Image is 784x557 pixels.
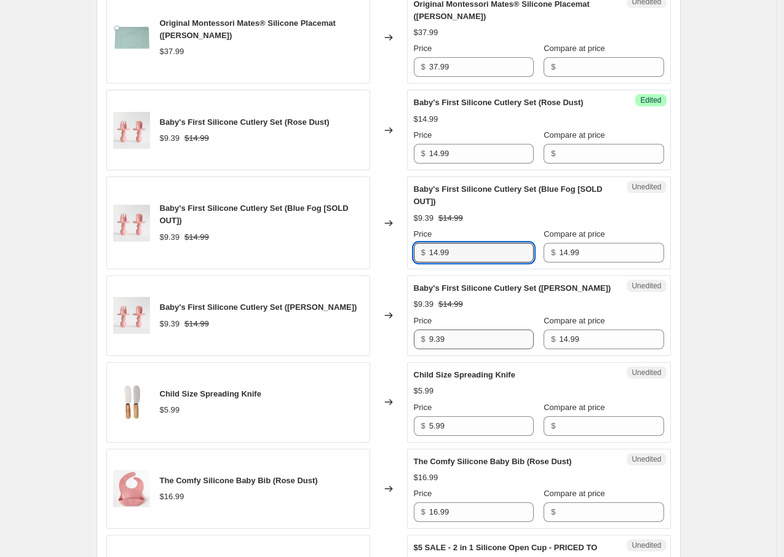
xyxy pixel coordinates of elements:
[438,298,463,310] strike: $14.99
[551,507,555,516] span: $
[113,470,150,507] img: ComfySiliconeBabyBibrosedustfront_80x.jpg
[421,149,426,158] span: $
[414,316,432,325] span: Price
[421,334,426,344] span: $
[414,44,432,53] span: Price
[414,370,515,379] span: Child Size Spreading Knife
[551,62,555,71] span: $
[551,334,555,344] span: $
[544,44,605,53] span: Compare at price
[632,182,661,192] span: Unedited
[414,403,432,412] span: Price
[551,149,555,158] span: $
[113,112,150,149] img: 9_45e4ed4f-2e9b-4d3d-a713-12790ab5fa3a_80x.jpg
[421,507,426,516] span: $
[160,231,180,243] div: $9.39
[160,132,180,144] div: $9.39
[632,368,661,377] span: Unedited
[414,472,438,484] div: $16.99
[113,297,150,334] img: 9_45e4ed4f-2e9b-4d3d-a713-12790ab5fa3a_80x.jpg
[184,318,209,330] strike: $14.99
[632,454,661,464] span: Unedited
[438,212,463,224] strike: $14.99
[160,302,357,312] span: Baby's First Silicone Cutlery Set ([PERSON_NAME])
[414,212,434,224] div: $9.39
[160,45,184,58] div: $37.99
[551,421,555,430] span: $
[421,248,426,257] span: $
[414,489,432,498] span: Price
[544,403,605,412] span: Compare at price
[544,316,605,325] span: Compare at price
[160,203,349,225] span: Baby's First Silicone Cutlery Set (Blue Fog [SOLD OUT])
[414,283,611,293] span: Baby's First Silicone Cutlery Set ([PERSON_NAME])
[160,476,318,485] span: The Comfy Silicone Baby Bib (Rose Dust)
[421,62,426,71] span: $
[551,248,555,257] span: $
[160,318,180,330] div: $9.39
[544,489,605,498] span: Compare at price
[160,491,184,503] div: $16.99
[113,205,150,242] img: 9_45e4ed4f-2e9b-4d3d-a713-12790ab5fa3a_80x.jpg
[414,113,438,125] div: $14.99
[544,229,605,239] span: Compare at price
[184,132,209,144] strike: $14.99
[414,457,572,466] span: The Comfy Silicone Baby Bib (Rose Dust)
[414,385,434,397] div: $5.99
[544,130,605,140] span: Compare at price
[160,389,261,398] span: Child Size Spreading Knife
[414,26,438,39] div: $37.99
[113,384,150,421] img: 2pcs-Mini-Small-Cheese-Butter-Spatula-Scraper-Sandwich-Toast-Cheese-Slicer-10cm-for-Kitchen-Outdo...
[632,281,661,291] span: Unedited
[184,231,209,243] strike: $14.99
[414,184,603,206] span: Baby's First Silicone Cutlery Set (Blue Fog [SOLD OUT])
[640,95,661,105] span: Edited
[414,98,584,107] span: Baby's First Silicone Cutlery Set (Rose Dust)
[414,298,434,310] div: $9.39
[632,540,661,550] span: Unedited
[421,421,426,430] span: $
[414,229,432,239] span: Price
[113,19,150,56] img: placemats5colours_2_80x.png
[160,18,336,40] span: Original Montessori Mates® Silicone Placemat ([PERSON_NAME])
[160,404,180,416] div: $5.99
[160,117,330,127] span: Baby's First Silicone Cutlery Set (Rose Dust)
[414,130,432,140] span: Price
